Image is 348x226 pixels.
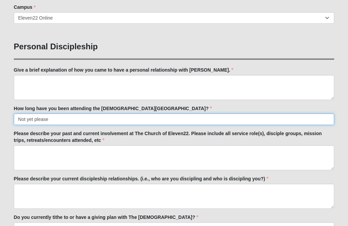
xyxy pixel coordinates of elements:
label: Do you currently tithe to or have a giving plan with The [DEMOGRAPHIC_DATA]? [14,214,199,221]
label: Please describe your past and current involvement at The Church of Eleven22. Please include all s... [14,130,334,144]
label: Campus [14,4,36,10]
label: How long have you been attending the [DEMOGRAPHIC_DATA][GEOGRAPHIC_DATA]? [14,105,212,112]
label: Give a brief explanation of how you came to have a personal relationship with [PERSON_NAME]. [14,67,234,73]
label: Please describe your current discipleship relationships. (i.e., who are you discipling and who is... [14,175,268,182]
h3: Personal Discipleship [14,42,334,52]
